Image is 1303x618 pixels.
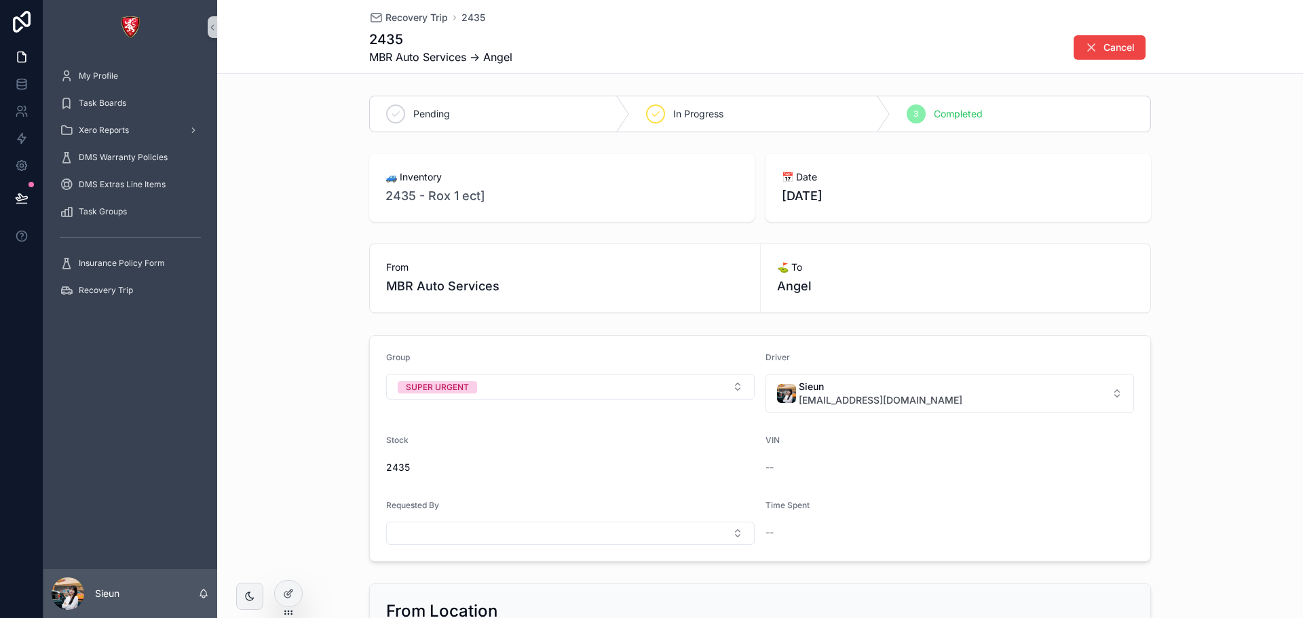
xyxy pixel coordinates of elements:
span: DMS Warranty Policies [79,152,168,163]
span: [EMAIL_ADDRESS][DOMAIN_NAME] [799,393,962,407]
span: -- [766,526,774,539]
span: 📅 Date [782,170,1135,184]
div: SUPER URGENT [406,381,469,393]
a: Task Boards [52,91,209,115]
span: Sieun [799,380,962,393]
a: DMS Warranty Policies [52,145,209,170]
a: Recovery Trip [52,278,209,303]
span: 2435 [386,461,755,474]
span: Recovery Trip [79,285,133,296]
span: My Profile [79,71,118,81]
span: Xero Reports [79,125,129,136]
a: Xero Reports [52,118,209,142]
span: -- [766,461,774,474]
span: 🚙 Inventory [385,170,738,184]
h1: 2435 [369,30,512,49]
span: Driver [766,352,790,362]
button: Select Button [386,374,755,400]
span: MBR Auto Services [386,277,499,296]
span: From [386,260,744,274]
span: Pending [413,107,450,121]
span: 3 [913,109,918,119]
span: Time Spent [766,500,810,510]
div: scrollable content [43,54,217,320]
button: Select Button [766,374,1134,413]
span: [DATE] [782,187,1135,206]
a: 2435 [461,11,485,24]
span: Task Boards [79,98,126,109]
span: In Progress [673,107,723,121]
span: ⛳ To [777,260,1135,274]
span: Recovery Trip [385,11,448,24]
button: Cancel [1074,35,1146,60]
a: 2435 - Rox 1 ect] [385,187,485,206]
p: Sieun [95,587,119,600]
span: Group [386,352,410,362]
span: Completed [934,107,983,121]
span: Stock [386,435,409,445]
span: Insurance Policy Form [79,258,165,269]
a: Insurance Policy Form [52,251,209,275]
span: VIN [766,435,780,445]
span: MBR Auto Services -> Angel [369,49,512,65]
span: Requested By [386,500,439,510]
a: Task Groups [52,199,209,224]
span: Angel [777,277,812,296]
span: DMS Extras Line Items [79,179,166,190]
a: My Profile [52,64,209,88]
img: App logo [119,16,141,38]
button: Select Button [386,522,755,545]
a: Recovery Trip [369,11,448,24]
a: DMS Extras Line Items [52,172,209,197]
span: Task Groups [79,206,127,217]
span: Cancel [1103,41,1135,54]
